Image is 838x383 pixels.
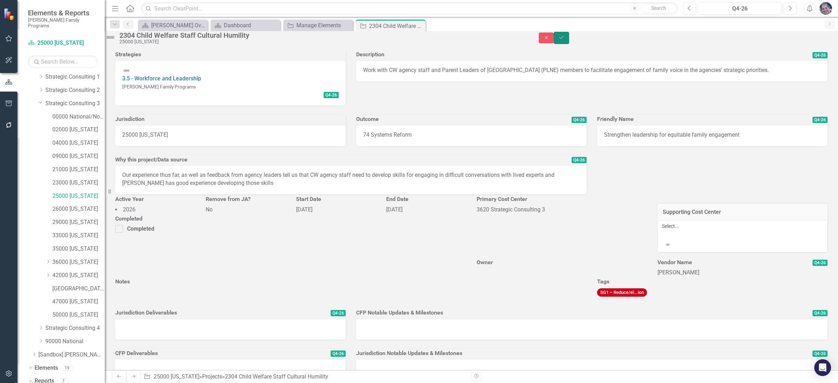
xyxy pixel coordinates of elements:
button: Search [641,3,676,13]
h3: Vendor Name [657,259,777,266]
h3: Jurisdiction Deliverables [115,310,301,316]
a: Dashboard [212,21,279,30]
span: [DATE] [386,206,403,213]
div: Q4-26 [700,5,779,13]
img: Not Defined [105,32,116,43]
span: 2026 [123,206,135,213]
a: 23000 [US_STATE] [52,179,105,187]
span: Q4-26 [813,351,828,357]
a: Strategic Consulting 2 [45,86,105,94]
h3: CFP Notable Updates & Milestones [356,310,759,316]
a: Elements [35,364,58,372]
a: [Sandbox] [PERSON_NAME] Family Programs [38,351,105,359]
span: 25000 [US_STATE] [122,131,168,138]
h3: Friendly Name [597,116,761,122]
h3: Description [356,51,665,58]
h3: Outcome [356,116,495,122]
span: SG1 – Reduce/el...ion [597,288,647,297]
a: Projects [202,373,222,380]
img: Diane Gillian [819,2,832,15]
span: Elements & Reports [28,9,98,17]
a: 47000 [US_STATE] [52,298,105,306]
a: 04000 [US_STATE] [52,139,105,147]
a: [GEOGRAPHIC_DATA][US_STATE] [52,285,105,293]
a: 36000 [US_STATE] [52,258,105,266]
span: Q4-26 [572,117,587,123]
h3: Start Date [296,196,376,202]
p: Work with CW agency staff and Parent Leaders of [GEOGRAPHIC_DATA] (PLNE) members to facilitate en... [363,66,821,74]
h3: Remove from JA? [206,196,286,202]
a: 25000 [US_STATE] [52,192,105,200]
a: Manage Elements [285,21,351,30]
span: Q4-26 [813,310,828,316]
h3: Jurisdiction Notable Updates & Milestones [356,350,770,356]
div: Open Intercom Messenger [814,359,831,376]
h3: CFP Deliverables [115,350,286,356]
a: Strategic Consulting 4 [45,324,105,332]
div: 2304 Child Welfare Staff Cultural Humility [119,31,525,39]
div: » » [144,373,466,381]
a: 29000 [US_STATE] [52,218,105,226]
h3: End Date [386,196,466,202]
div: [PERSON_NAME] Overview [151,21,206,30]
button: Q4-26 [698,2,782,15]
span: 3620 Strategic Consulting 3 [477,206,545,213]
h3: Why this project/Data source [115,157,506,163]
p: Our experience thus far, as well as feedback from agency leaders tell us that CW agency staff nee... [122,171,580,187]
span: [PERSON_NAME] [657,269,699,276]
img: Not Defined [122,66,131,75]
a: 90000 National [45,338,105,346]
h3: Notes [115,279,587,285]
small: [PERSON_NAME] Family Programs [122,84,196,89]
span: No [206,206,213,213]
img: ClearPoint Strategy [3,8,16,20]
a: 42000 [US_STATE] [52,272,105,280]
a: 25000 [US_STATE] [28,39,98,47]
h3: Primary Cost Center [477,196,647,202]
span: Q4-26 [324,92,339,98]
span: Q4-26 [572,157,587,163]
div: 2304 Child Welfare Staff Cultural Humility [369,22,424,30]
div: Completed [127,225,154,233]
a: 25000 [US_STATE] [154,373,199,380]
a: 3.5 - Workforce and Leadership [122,75,201,82]
h3: Supporting Cost Center [663,209,823,215]
a: 35000 [US_STATE] [52,245,105,253]
a: 21000 [US_STATE] [52,166,105,174]
h3: Completed [115,216,195,222]
h3: Tags [597,279,828,285]
small: [PERSON_NAME] Family Programs [28,17,98,29]
a: 09000 [US_STATE] [52,152,105,160]
a: [PERSON_NAME] Overview [140,21,206,30]
input: Search Below... [28,56,98,68]
a: 02000 [US_STATE] [52,126,105,134]
a: 33000 [US_STATE] [52,232,105,240]
div: Dashboard [224,21,279,30]
span: Q4-26 [813,260,828,266]
h3: Strategies [115,51,346,58]
div: Select... [662,223,823,230]
span: Search [651,5,666,11]
div: Manage Elements [296,21,351,30]
a: 50000 [US_STATE] [52,311,105,319]
input: Search ClearPoint... [141,2,678,15]
span: Q4-26 [331,351,346,357]
a: Strategic Consulting 1 [45,73,105,81]
div: 25000 [US_STATE] [119,39,525,44]
span: Q4-26 [813,52,828,58]
div: 19 [61,365,73,371]
span: [DATE] [296,206,313,213]
span: Strengthen leadership for equitable family engagement [604,131,740,138]
span: 74 Systems Reform [363,131,412,138]
a: Strategic Consulting 3 [45,100,105,108]
span: Q4-26 [331,310,346,316]
h3: Jurisdiction [115,116,346,122]
div: 2304 Child Welfare Staff Cultural Humility [225,373,328,380]
a: 26000 [US_STATE] [52,205,105,213]
span: Q4-26 [813,117,828,123]
h3: Active Year [115,196,195,202]
h3: Owner [477,259,647,266]
a: 00000 National/No Jurisdiction (SC3) [52,113,105,121]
